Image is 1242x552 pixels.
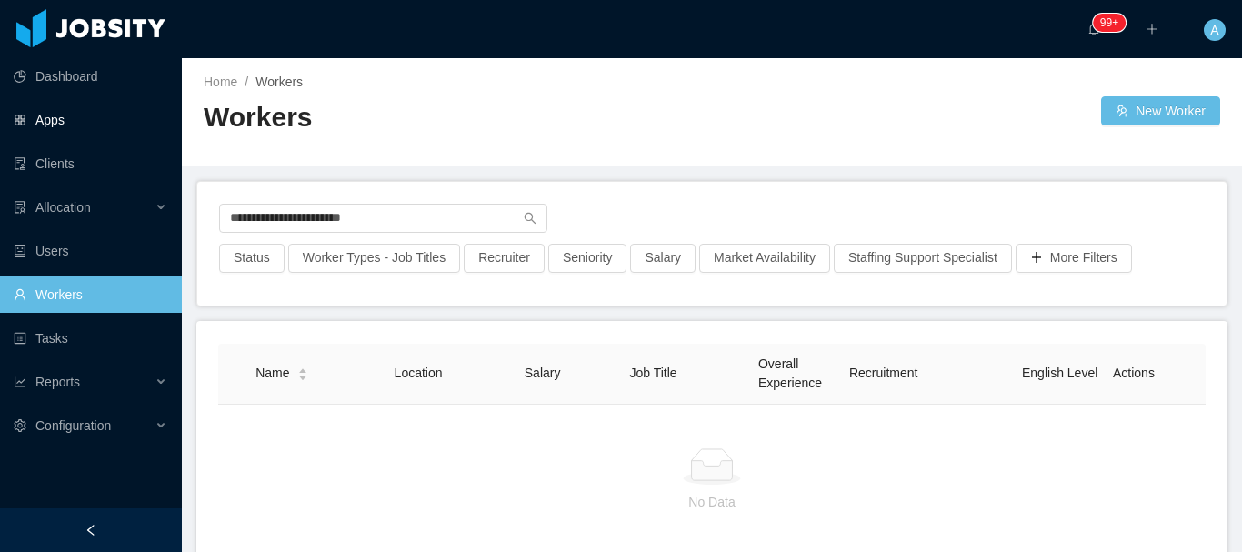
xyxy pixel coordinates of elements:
div: Sort [297,366,308,378]
sup: 158 [1093,14,1126,32]
span: Configuration [35,418,111,433]
span: Actions [1113,366,1155,380]
button: icon: plusMore Filters [1016,244,1132,273]
a: icon: appstoreApps [14,102,167,138]
a: icon: auditClients [14,146,167,182]
span: Location [395,366,443,380]
i: icon: solution [14,201,26,214]
i: icon: caret-down [297,373,307,378]
span: / [245,75,248,89]
i: icon: search [524,212,536,225]
span: Name [255,364,289,383]
i: icon: setting [14,419,26,432]
span: Recruitment [849,366,917,380]
span: A [1210,19,1218,41]
span: Overall Experience [758,356,822,390]
span: English Level [1022,366,1097,380]
i: icon: caret-up [297,366,307,372]
span: Salary [525,366,561,380]
a: icon: profileTasks [14,320,167,356]
p: No Data [233,492,1191,512]
a: icon: robotUsers [14,233,167,269]
i: icon: line-chart [14,376,26,388]
button: Seniority [548,244,626,273]
span: Workers [255,75,303,89]
i: icon: plus [1146,23,1158,35]
button: Staffing Support Specialist [834,244,1012,273]
button: Salary [630,244,696,273]
a: icon: pie-chartDashboard [14,58,167,95]
button: icon: usergroup-addNew Worker [1101,96,1220,125]
span: Reports [35,375,80,389]
button: Market Availability [699,244,830,273]
button: Worker Types - Job Titles [288,244,460,273]
a: Home [204,75,237,89]
span: Allocation [35,200,91,215]
button: Status [219,244,285,273]
button: Recruiter [464,244,545,273]
a: icon: userWorkers [14,276,167,313]
h2: Workers [204,99,712,136]
i: icon: bell [1087,23,1100,35]
span: Job Title [629,366,676,380]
